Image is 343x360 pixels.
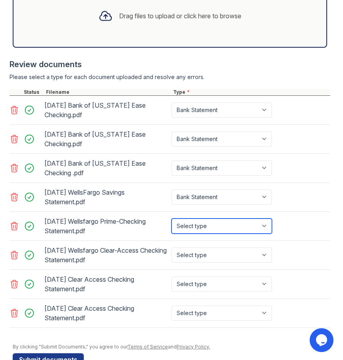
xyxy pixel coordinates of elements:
[44,302,168,324] div: [DATE] Clear Access Checking Statement.pdf
[44,215,168,237] div: [DATE] Wellsfargo Prime-Checking Statement.pdf
[310,328,335,352] iframe: chat widget
[13,344,330,350] div: By clicking "Submit Documents," you agree to our and
[44,186,168,208] div: [DATE] WellsFargo Savings Statement.pdf
[171,89,330,95] div: Type
[10,59,330,70] div: Review documents
[44,273,168,295] div: [DATE] Clear Access Checking Statement.pdf
[177,344,210,350] a: Privacy Policy.
[119,11,241,21] div: Drag files to upload or click here to browse
[44,128,168,150] div: [DATE] Bank of [US_STATE] Ease Checking.pdf
[22,89,44,95] div: Status
[44,89,171,95] div: Filename
[44,244,168,266] div: [DATE] Wellsfargo Clear-Access Checking Statement.pdf
[44,157,168,179] div: [DATE] Bank of [US_STATE] Ease Checking .pdf
[44,99,168,121] div: [DATE] Bank of [US_STATE] Ease Checking.pdf
[127,344,168,350] a: Terms of Service
[10,73,330,81] div: Please select a type for each document uploaded and resolve any errors.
